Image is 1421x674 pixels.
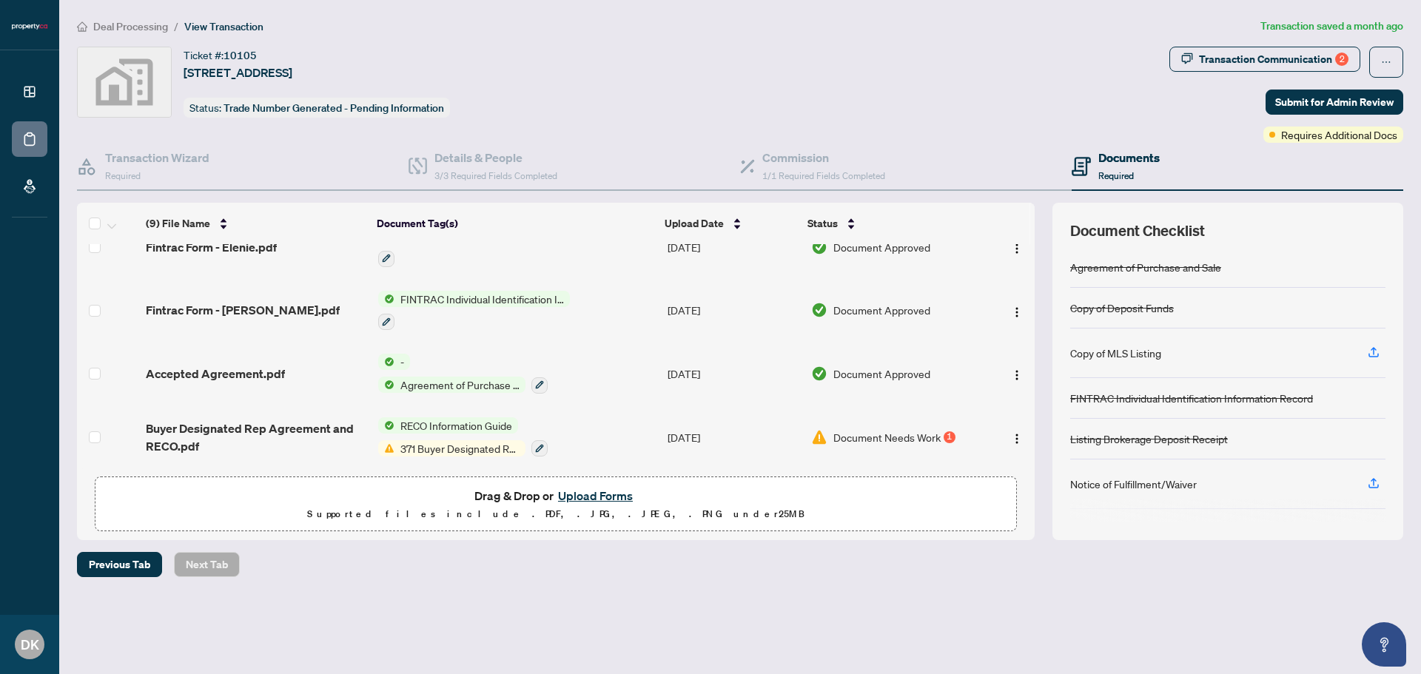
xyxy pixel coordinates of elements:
span: - [394,354,410,370]
span: Submit for Admin Review [1275,90,1394,114]
img: Status Icon [378,354,394,370]
span: Document Approved [833,365,930,382]
span: 3/3 Required Fields Completed [434,170,557,181]
button: Open asap [1362,622,1406,667]
span: (9) File Name [146,215,210,232]
span: Document Approved [833,239,930,255]
span: Status [807,215,838,232]
img: Status Icon [378,440,394,456]
span: Drag & Drop or [474,486,637,505]
span: Document Approved [833,302,930,318]
span: Required [105,170,141,181]
img: Document Status [811,239,827,255]
button: Status IconFINTRAC Individual Identification Information Record [378,291,570,331]
div: Status: [184,98,450,118]
div: Copy of Deposit Funds [1070,300,1174,316]
h4: Transaction Wizard [105,149,209,166]
h4: Details & People [434,149,557,166]
div: Transaction Communication [1199,47,1348,71]
button: Next Tab [174,552,240,577]
span: [STREET_ADDRESS] [184,64,292,81]
h4: Commission [762,149,885,166]
img: logo [12,22,47,31]
span: Previous Tab [89,553,150,576]
span: Fintrac Form - [PERSON_NAME].pdf [146,301,340,319]
span: Trade Number Generated - Pending Information [224,101,444,115]
span: RECO Information Guide [394,417,518,434]
span: home [77,21,87,32]
button: Logo [1005,425,1029,449]
span: Buyer Designated Rep Agreement and RECO.pdf [146,419,366,455]
span: Agreement of Purchase and Sale [394,377,525,393]
th: Document Tag(s) [371,203,659,244]
span: FINTRAC Individual Identification Information Record [394,291,570,307]
span: DK [21,634,39,655]
img: svg%3e [78,47,171,117]
button: Status Icon-Status IconAgreement of Purchase and Sale [378,354,548,394]
img: Logo [1011,369,1023,381]
button: Logo [1005,298,1029,322]
span: Deal Processing [93,20,168,33]
span: Fintrac Form - Elenie.pdf [146,238,277,256]
span: 1/1 Required Fields Completed [762,170,885,181]
button: Upload Forms [554,486,637,505]
div: Ticket #: [184,47,257,64]
td: [DATE] [662,215,805,279]
img: Document Status [811,429,827,445]
span: Required [1098,170,1134,181]
li: / [174,18,178,35]
td: [DATE] [662,405,805,469]
td: [DATE] [662,279,805,343]
p: Supported files include .PDF, .JPG, .JPEG, .PNG under 25 MB [104,505,1007,523]
article: Transaction saved a month ago [1260,18,1403,35]
th: Status [802,203,980,244]
button: Status IconFINTRAC Individual Identification Information Record [378,227,570,267]
button: Logo [1005,362,1029,385]
span: View Transaction [184,20,263,33]
img: Logo [1011,243,1023,255]
span: Requires Additional Docs [1281,127,1397,143]
div: Listing Brokerage Deposit Receipt [1070,431,1228,447]
div: Copy of MLS Listing [1070,345,1161,361]
div: Agreement of Purchase and Sale [1070,259,1221,275]
span: Document Needs Work [833,429,941,445]
span: Document Checklist [1070,220,1205,241]
button: Submit for Admin Review [1266,90,1403,115]
h4: Documents [1098,149,1160,166]
img: Status Icon [378,417,394,434]
span: Accepted Agreement.pdf [146,365,285,383]
div: 1 [944,431,955,443]
img: Status Icon [378,377,394,393]
img: Logo [1011,306,1023,318]
span: 371 Buyer Designated Representation Agreement with Company Schedule A [394,440,525,456]
span: 10105 [224,49,257,62]
span: Drag & Drop orUpload FormsSupported files include .PDF, .JPG, .JPEG, .PNG under25MB [95,477,1016,532]
button: Logo [1005,235,1029,259]
div: Notice of Fulfillment/Waiver [1070,476,1197,492]
span: ellipsis [1381,57,1391,67]
button: Status IconRECO Information GuideStatus Icon371 Buyer Designated Representation Agreement with Co... [378,417,548,457]
div: FINTRAC Individual Identification Information Record [1070,390,1313,406]
img: Logo [1011,433,1023,445]
img: Document Status [811,365,827,382]
th: Upload Date [659,203,802,244]
div: 2 [1335,53,1348,66]
button: Transaction Communication2 [1169,47,1360,72]
span: Upload Date [665,215,724,232]
th: (9) File Name [140,203,371,244]
img: Status Icon [378,291,394,307]
img: Document Status [811,302,827,318]
td: [DATE] [662,342,805,405]
button: Previous Tab [77,552,162,577]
